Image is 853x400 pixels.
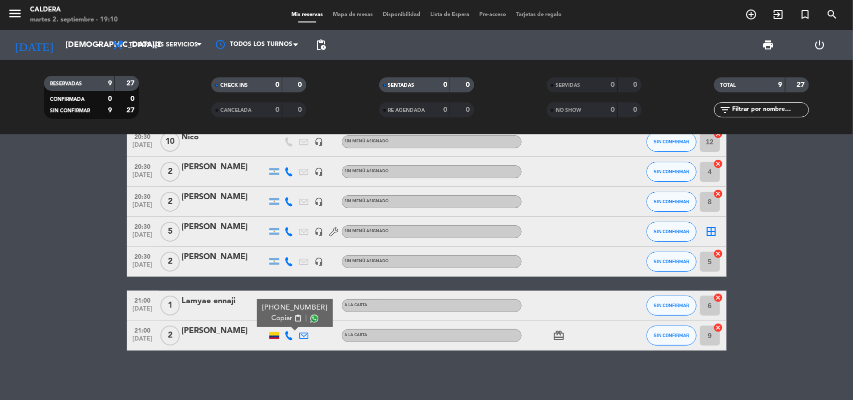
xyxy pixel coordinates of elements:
strong: 9 [108,107,112,114]
i: cancel [714,249,724,259]
span: A LA CARTA [345,303,368,307]
span: [DATE] [130,202,155,213]
strong: 0 [275,81,279,88]
span: [DATE] [130,336,155,347]
i: cancel [714,189,724,199]
button: Copiarcontent_paste [271,313,302,324]
button: SIN CONFIRMAR [647,222,697,242]
strong: 0 [130,95,136,102]
i: headset_mic [315,257,324,266]
strong: 0 [633,106,639,113]
i: arrow_drop_down [93,39,105,51]
span: [DATE] [130,306,155,317]
button: SIN CONFIRMAR [647,252,697,272]
i: [DATE] [7,34,60,56]
span: SIN CONFIRMAR [50,108,90,113]
i: card_giftcard [553,330,565,342]
i: power_settings_new [814,39,826,51]
span: 20:30 [130,160,155,172]
span: SIN CONFIRMAR [654,259,689,264]
span: 2 [160,252,180,272]
strong: 0 [466,81,472,88]
span: SERVIDAS [556,83,580,88]
strong: 0 [108,95,112,102]
button: SIN CONFIRMAR [647,162,697,182]
span: Disponibilidad [378,12,425,17]
span: SIN CONFIRMAR [654,169,689,174]
strong: 0 [443,106,447,113]
i: headset_mic [315,197,324,206]
span: 10 [160,132,180,152]
button: SIN CONFIRMAR [647,326,697,346]
span: SIN CONFIRMAR [654,229,689,234]
span: RE AGENDADA [388,108,425,113]
div: [PERSON_NAME] [182,191,267,204]
span: SIN CONFIRMAR [654,199,689,204]
i: border_all [706,226,718,238]
span: SIN CONFIRMAR [654,333,689,338]
span: Sin menú asignado [345,199,389,203]
i: headset_mic [315,167,324,176]
div: LOG OUT [794,30,846,60]
span: 20:30 [130,130,155,142]
span: SIN CONFIRMAR [654,139,689,144]
button: SIN CONFIRMAR [647,296,697,316]
span: A LA CARTA [345,333,368,337]
div: [PERSON_NAME] [182,161,267,174]
span: 1 [160,296,180,316]
div: [PERSON_NAME] [182,325,267,338]
span: 20:30 [130,220,155,232]
span: 21:00 [130,324,155,336]
span: SENTADAS [388,83,415,88]
span: [DATE] [130,142,155,153]
i: turned_in_not [799,8,811,20]
span: 2 [160,162,180,182]
div: [PERSON_NAME] [182,251,267,264]
strong: 0 [298,106,304,113]
span: 2 [160,326,180,346]
input: Filtrar por nombre... [731,104,809,115]
i: filter_list [719,104,731,116]
button: SIN CONFIRMAR [647,132,697,152]
div: martes 2. septiembre - 19:10 [30,15,118,25]
strong: 9 [779,81,783,88]
span: print [763,39,775,51]
i: cancel [714,323,724,333]
span: Mapa de mesas [328,12,378,17]
i: exit_to_app [772,8,784,20]
div: Nico [182,131,267,144]
i: search [826,8,838,20]
span: | [305,313,307,324]
span: Todos los servicios [129,41,198,48]
span: RESERVADAS [50,81,82,86]
span: 20:30 [130,250,155,262]
span: Lista de Espera [425,12,474,17]
span: Pre-acceso [474,12,511,17]
strong: 27 [126,107,136,114]
strong: 0 [611,81,615,88]
div: [PERSON_NAME] [182,221,267,234]
span: Mis reservas [286,12,328,17]
span: NO SHOW [556,108,581,113]
span: [DATE] [130,172,155,183]
div: Caldera [30,5,118,15]
span: Copiar [271,313,292,324]
span: pending_actions [315,39,327,51]
div: [PHONE_NUMBER] [262,303,327,313]
span: 21:00 [130,294,155,306]
span: 5 [160,222,180,242]
span: Sin menú asignado [345,229,389,233]
i: add_circle_outline [745,8,757,20]
strong: 0 [443,81,447,88]
strong: 9 [108,80,112,87]
i: headset_mic [315,227,324,236]
strong: 0 [633,81,639,88]
strong: 0 [466,106,472,113]
span: 2 [160,192,180,212]
span: content_paste [294,315,301,322]
strong: 27 [797,81,807,88]
strong: 0 [275,106,279,113]
i: cancel [714,293,724,303]
span: TOTAL [720,83,736,88]
button: menu [7,6,22,24]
